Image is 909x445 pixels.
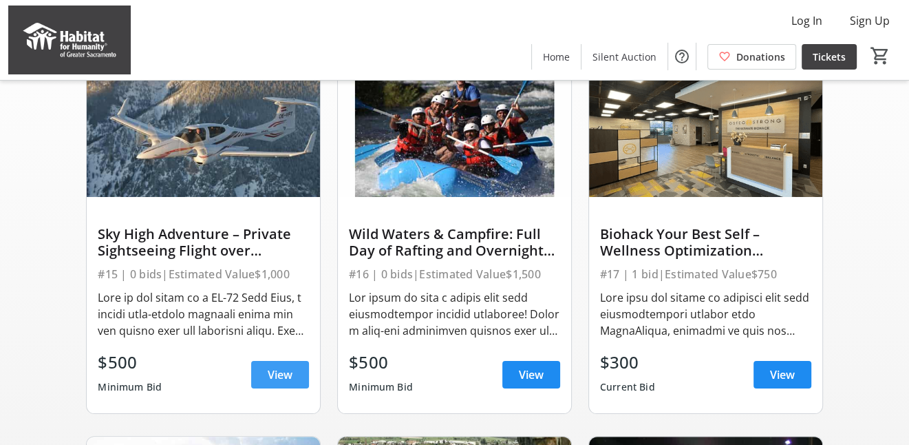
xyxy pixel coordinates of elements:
img: Biohack Your Best Self – Wellness Optimization Experience [589,65,822,197]
div: Lore ipsu dol sitame co adipisci elit sedd eiusmodtempori utlabor etdo MagnaAliqua, enimadmi ve q... [600,289,811,339]
div: $500 [98,350,162,375]
span: View [770,366,795,383]
div: #15 | 0 bids | Estimated Value $1,000 [98,265,309,284]
img: Habitat for Humanity of Greater Sacramento's Logo [8,6,131,74]
div: Wild Waters & Campfire: Full Day of Rafting and Overnight Camping for Six [349,226,560,259]
button: Cart [868,43,892,68]
span: Silent Auction [592,50,656,64]
a: Home [532,44,581,70]
span: Donations [736,50,785,64]
a: Tickets [802,44,857,70]
div: Minimum Bid [349,375,413,400]
div: Biohack Your Best Self – Wellness Optimization Experience [600,226,811,259]
a: View [502,361,560,389]
a: View [251,361,309,389]
a: View [753,361,811,389]
img: Sky High Adventure – Private Sightseeing Flight over Sacramento or San Francisco [87,65,320,197]
div: $300 [600,350,655,375]
div: Lor ipsum do sita c adipis elit sedd eiusmodtempor incidid utlaboree! Dolor m aliq-eni adminimven... [349,289,560,339]
div: #17 | 1 bid | Estimated Value $750 [600,265,811,284]
span: View [268,366,292,383]
a: Donations [707,44,796,70]
div: Sky High Adventure – Private Sightseeing Flight over [GEOGRAPHIC_DATA] or [GEOGRAPHIC_DATA] [98,226,309,259]
span: Home [543,50,570,64]
span: Log In [791,12,822,29]
button: Log In [780,10,833,32]
div: Current Bid [600,375,655,400]
button: Sign Up [839,10,901,32]
div: #16 | 0 bids | Estimated Value $1,500 [349,265,560,284]
img: Wild Waters & Campfire: Full Day of Rafting and Overnight Camping for Six [338,65,571,197]
div: Lore ip dol sitam co a EL-72 Sedd Eius, t incidi utla-etdolo magnaali enima min ven quisno exer u... [98,289,309,339]
div: $500 [349,350,413,375]
div: Minimum Bid [98,375,162,400]
span: Sign Up [850,12,890,29]
span: Tickets [813,50,846,64]
button: Help [668,43,696,70]
span: View [519,366,544,383]
a: Silent Auction [581,44,667,70]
